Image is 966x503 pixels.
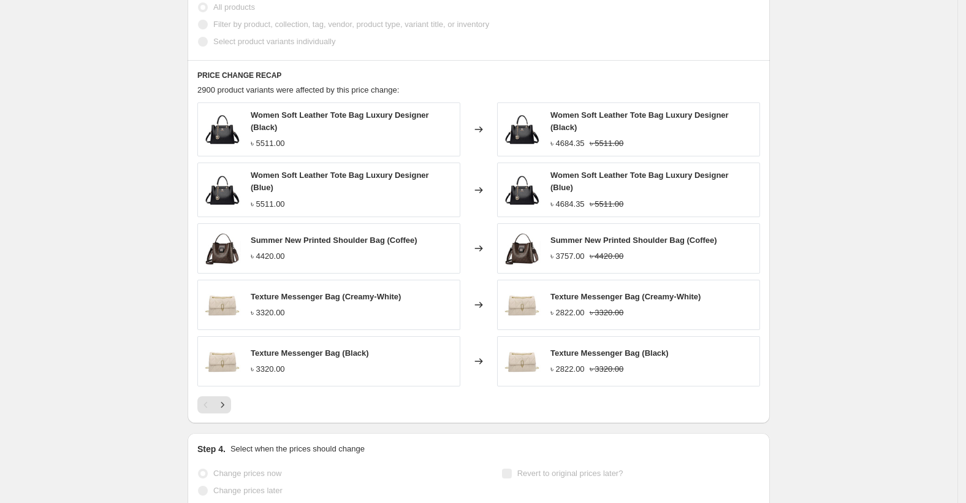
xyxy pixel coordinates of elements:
[504,111,541,148] img: 6c54da93d07898beb17f1021f4b04020_80x.jpg
[550,198,585,210] div: ৳ 4684.35
[590,137,624,150] strike: ৳ 5511.00
[550,110,729,132] span: Women Soft Leather Tote Bag Luxury Designer (Black)
[197,443,226,455] h2: Step 4.
[504,172,541,209] img: 6c54da93d07898beb17f1021f4b04020_80x.jpg
[251,110,429,132] span: Women Soft Leather Tote Bag Luxury Designer (Black)
[590,363,624,375] strike: ৳ 3320.00
[550,307,585,319] div: ৳ 2822.00
[251,137,285,150] div: ৳ 5511.00
[550,363,585,375] div: ৳ 2822.00
[251,348,369,358] span: Texture Messenger Bag (Black)
[251,236,417,245] span: Summer New Printed Shoulder Bag (Coffee)
[197,71,760,80] h6: PRICE CHANGE RECAP
[213,469,281,478] span: Change prices now
[517,469,623,478] span: Revert to original prices later?
[590,250,624,263] strike: ৳ 4420.00
[590,307,624,319] strike: ৳ 3320.00
[251,171,429,192] span: Women Soft Leather Tote Bag Luxury Designer (Blue)
[204,286,241,323] img: 672f148bc13c065e2d904d598db6ef64_80x.jpg
[251,363,285,375] div: ৳ 3320.00
[204,172,241,209] img: 6c54da93d07898beb17f1021f4b04020_80x.jpg
[214,396,231,413] button: Next
[204,343,241,380] img: 672f148bc13c065e2d904d598db6ef64_80x.jpg
[251,292,401,301] span: Texture Messenger Bag (Creamy-White)
[197,396,231,413] nav: Pagination
[204,111,241,148] img: 6c54da93d07898beb17f1021f4b04020_80x.jpg
[550,292,701,301] span: Texture Messenger Bag (Creamy-White)
[204,230,241,267] img: 94359f9085a1aec79396de9a96fe3dea_80x.jpg
[197,85,399,94] span: 2900 product variants were affected by this price change:
[213,486,283,495] span: Change prices later
[251,250,285,263] div: ৳ 4420.00
[550,171,729,192] span: Women Soft Leather Tote Bag Luxury Designer (Blue)
[550,236,717,245] span: Summer New Printed Shoulder Bag (Coffee)
[504,230,541,267] img: 94359f9085a1aec79396de9a96fe3dea_80x.jpg
[590,198,624,210] strike: ৳ 5511.00
[550,250,585,263] div: ৳ 3757.00
[504,343,541,380] img: 672f148bc13c065e2d904d598db6ef64_80x.jpg
[213,37,335,46] span: Select product variants individually
[504,286,541,323] img: 672f148bc13c065e2d904d598db6ef64_80x.jpg
[213,20,489,29] span: Filter by product, collection, tag, vendor, product type, variant title, or inventory
[550,348,669,358] span: Texture Messenger Bag (Black)
[230,443,365,455] p: Select when the prices should change
[550,137,585,150] div: ৳ 4684.35
[251,307,285,319] div: ৳ 3320.00
[251,198,285,210] div: ৳ 5511.00
[213,2,255,12] span: All products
